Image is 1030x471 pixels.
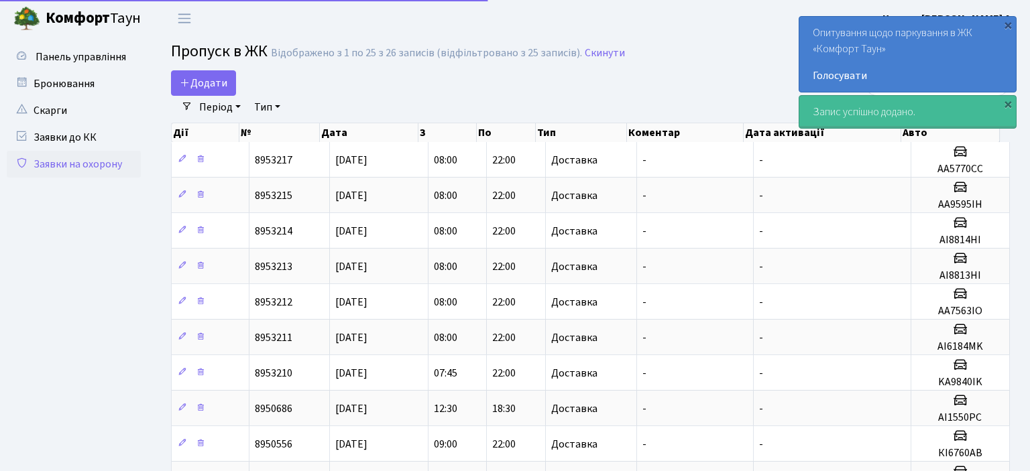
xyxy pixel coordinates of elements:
[434,259,457,274] span: 08:00
[168,7,201,29] button: Переключити навігацію
[36,50,126,64] span: Панель управління
[492,153,516,167] span: 22:00
[492,188,516,203] span: 22:00
[882,11,1014,26] b: Цитрус [PERSON_NAME] А.
[335,330,367,345] span: [DATE]
[744,123,901,142] th: Дата активації
[901,123,1000,142] th: Авто
[642,153,646,167] span: -
[172,123,239,142] th: Дії
[642,330,646,345] span: -
[46,7,141,30] span: Таун
[551,368,597,379] span: Доставка
[7,70,141,97] a: Бронювання
[180,76,227,90] span: Додати
[492,259,516,274] span: 22:00
[759,295,763,310] span: -
[917,163,1004,176] h5: AA5770CC
[434,224,457,239] span: 08:00
[642,295,646,310] span: -
[917,411,1004,424] h5: АІ1550РС
[642,401,646,416] span: -
[551,297,597,308] span: Доставка
[917,340,1004,353] h5: AI6184MK
[1001,18,1015,31] div: ×
[171,70,236,96] a: Додати
[7,151,141,178] a: Заявки на охорону
[759,224,763,239] span: -
[492,224,516,239] span: 22:00
[492,330,516,345] span: 22:00
[551,190,597,201] span: Доставка
[255,224,292,239] span: 8953214
[171,40,268,63] span: Пропуск в ЖК
[7,44,141,70] a: Панель управління
[434,401,457,416] span: 12:30
[434,330,457,345] span: 08:00
[335,224,367,239] span: [DATE]
[917,447,1004,460] h5: КІ6760АВ
[249,96,286,119] a: Тип
[799,17,1016,92] div: Опитування щодо паркування в ЖК «Комфорт Таун»
[335,188,367,203] span: [DATE]
[551,155,597,165] span: Доставка
[759,153,763,167] span: -
[335,401,367,416] span: [DATE]
[255,153,292,167] span: 8953217
[759,366,763,381] span: -
[434,153,457,167] span: 08:00
[759,401,763,416] span: -
[335,437,367,452] span: [DATE]
[46,7,110,29] b: Комфорт
[917,269,1004,282] h5: AI8813HI
[551,332,597,343] span: Доставка
[7,97,141,124] a: Скарги
[335,153,367,167] span: [DATE]
[492,401,516,416] span: 18:30
[335,366,367,381] span: [DATE]
[1001,97,1015,111] div: ×
[642,259,646,274] span: -
[492,437,516,452] span: 22:00
[7,124,141,151] a: Заявки до КК
[917,376,1004,389] h5: KA9840IK
[194,96,246,119] a: Період
[882,11,1014,27] a: Цитрус [PERSON_NAME] А.
[759,330,763,345] span: -
[255,259,292,274] span: 8953213
[239,123,320,142] th: №
[642,224,646,239] span: -
[492,295,516,310] span: 22:00
[320,123,418,142] th: Дата
[759,437,763,452] span: -
[759,259,763,274] span: -
[642,366,646,381] span: -
[492,366,516,381] span: 22:00
[434,366,457,381] span: 07:45
[642,188,646,203] span: -
[255,330,292,345] span: 8953211
[551,439,597,450] span: Доставка
[255,188,292,203] span: 8953215
[418,123,477,142] th: З
[335,259,367,274] span: [DATE]
[13,5,40,32] img: logo.png
[434,295,457,310] span: 08:00
[642,437,646,452] span: -
[917,198,1004,211] h5: AA9595IH
[551,403,597,414] span: Доставка
[551,261,597,272] span: Доставка
[799,96,1016,128] div: Запис успішно додано.
[813,68,1003,84] a: Голосувати
[255,295,292,310] span: 8953212
[551,226,597,237] span: Доставка
[255,437,292,452] span: 8950556
[434,437,457,452] span: 09:00
[255,401,292,416] span: 8950686
[917,234,1004,247] h5: AI8814HI
[627,123,744,142] th: Коментар
[255,366,292,381] span: 8953210
[759,188,763,203] span: -
[434,188,457,203] span: 08:00
[335,295,367,310] span: [DATE]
